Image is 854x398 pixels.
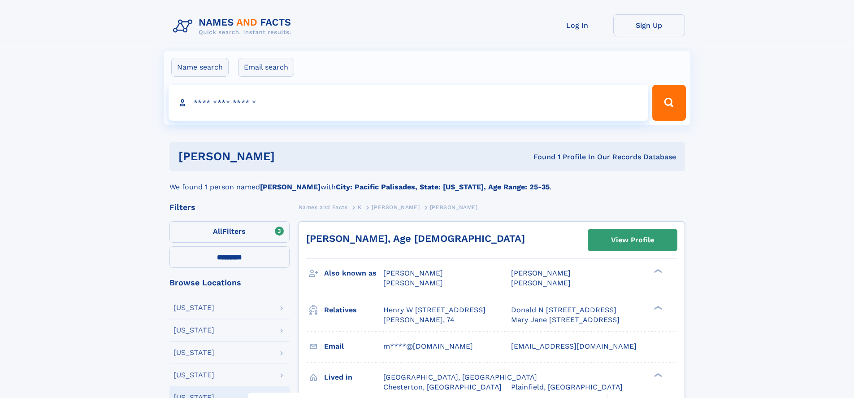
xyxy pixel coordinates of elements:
h3: Email [324,339,383,354]
a: K [358,201,362,213]
div: [US_STATE] [173,304,214,311]
div: We found 1 person named with . [169,171,685,192]
span: Plainfield, [GEOGRAPHIC_DATA] [511,383,623,391]
b: City: Pacific Palisades, State: [US_STATE], Age Range: 25-35 [336,183,550,191]
div: View Profile [611,230,654,250]
h3: Also known as [324,266,383,281]
label: Filters [169,221,290,243]
label: Name search [171,58,229,77]
img: Logo Names and Facts [169,14,299,39]
div: ❯ [652,268,663,274]
span: Chesterton, [GEOGRAPHIC_DATA] [383,383,502,391]
div: Found 1 Profile In Our Records Database [404,152,676,162]
a: [PERSON_NAME], Age [DEMOGRAPHIC_DATA] [306,233,525,244]
span: [PERSON_NAME] [511,269,571,277]
span: [PERSON_NAME] [430,204,478,210]
a: Donald N [STREET_ADDRESS] [511,305,616,315]
a: [PERSON_NAME] [372,201,420,213]
span: [EMAIL_ADDRESS][DOMAIN_NAME] [511,342,637,350]
label: Email search [238,58,294,77]
input: search input [169,85,649,121]
b: [PERSON_NAME] [260,183,321,191]
div: Browse Locations [169,279,290,287]
span: [PERSON_NAME] [383,269,443,277]
a: Log In [542,14,613,36]
a: View Profile [588,229,677,251]
span: [PERSON_NAME] [511,279,571,287]
h1: [PERSON_NAME] [178,151,404,162]
div: Filters [169,203,290,211]
div: ❯ [652,372,663,378]
span: [PERSON_NAME] [383,279,443,287]
h3: Relatives [324,302,383,318]
span: [PERSON_NAME] [372,204,420,210]
span: [GEOGRAPHIC_DATA], [GEOGRAPHIC_DATA] [383,373,537,381]
a: Sign Up [613,14,685,36]
a: [PERSON_NAME], 74 [383,315,455,325]
span: K [358,204,362,210]
h3: Lived in [324,370,383,385]
div: [US_STATE] [173,349,214,356]
div: ❯ [652,305,663,311]
span: All [213,227,222,236]
a: Names and Facts [299,201,348,213]
a: Henry W [STREET_ADDRESS] [383,305,486,315]
div: [US_STATE] [173,327,214,334]
div: [US_STATE] [173,372,214,379]
a: Mary Jane [STREET_ADDRESS] [511,315,620,325]
button: Search Button [652,85,685,121]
